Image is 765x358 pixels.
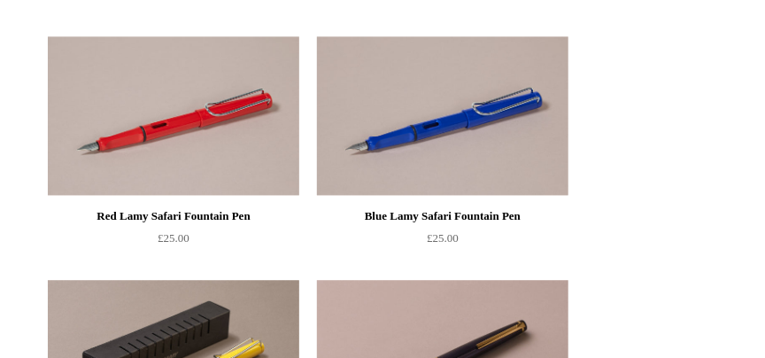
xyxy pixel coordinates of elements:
img: Blue Lamy Safari Fountain Pen [317,36,568,196]
a: Red Lamy Safari Fountain Pen £25.00 [48,206,299,278]
a: Blue Lamy Safari Fountain Pen £25.00 [317,206,568,278]
span: £25.00 [158,231,189,245]
div: Blue Lamy Safari Fountain Pen [321,206,564,227]
div: Red Lamy Safari Fountain Pen [52,206,295,227]
a: Blue Lamy Safari Fountain Pen Blue Lamy Safari Fountain Pen [317,36,568,196]
img: Red Lamy Safari Fountain Pen [48,36,299,196]
a: Red Lamy Safari Fountain Pen Red Lamy Safari Fountain Pen [48,36,299,196]
span: £25.00 [427,231,459,245]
